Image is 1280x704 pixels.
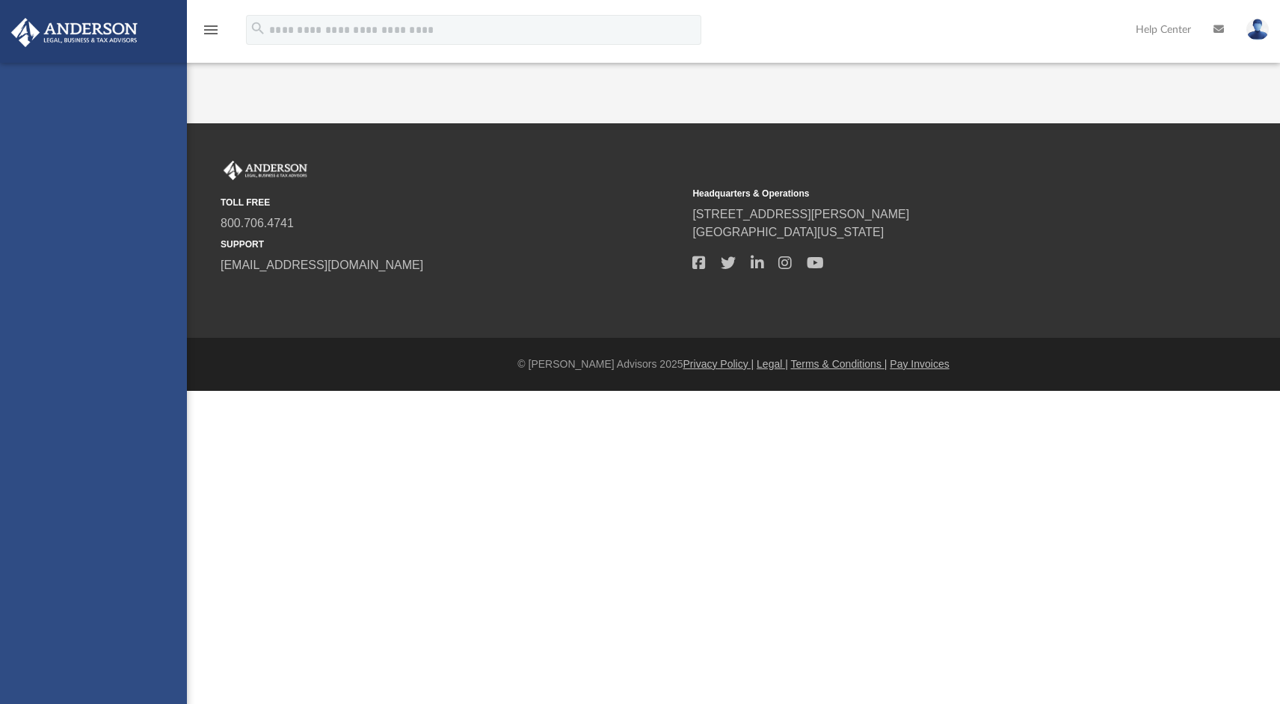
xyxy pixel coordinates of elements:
[202,21,220,39] i: menu
[221,259,423,271] a: [EMAIL_ADDRESS][DOMAIN_NAME]
[221,161,310,180] img: Anderson Advisors Platinum Portal
[250,20,266,37] i: search
[692,226,884,238] a: [GEOGRAPHIC_DATA][US_STATE]
[187,356,1280,372] div: © [PERSON_NAME] Advisors 2025
[1246,19,1269,40] img: User Pic
[7,18,142,47] img: Anderson Advisors Platinum Portal
[202,28,220,39] a: menu
[791,358,887,370] a: Terms & Conditions |
[692,208,909,220] a: [STREET_ADDRESS][PERSON_NAME]
[692,187,1154,200] small: Headquarters & Operations
[683,358,754,370] a: Privacy Policy |
[221,217,294,229] a: 800.706.4741
[221,238,682,251] small: SUPPORT
[221,196,682,209] small: TOLL FREE
[890,358,949,370] a: Pay Invoices
[757,358,788,370] a: Legal |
